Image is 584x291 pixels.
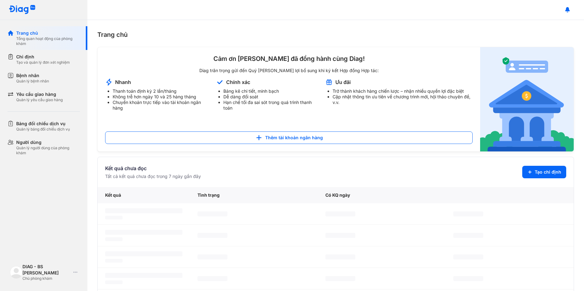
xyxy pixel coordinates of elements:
[223,88,318,94] li: Bảng kê chi tiết, minh bạch
[105,273,182,278] span: ‌
[105,131,473,144] button: Thêm tài khoản ngân hàng
[197,254,227,259] span: ‌
[113,88,208,94] li: Thanh toán định kỳ 2 lần/tháng
[197,211,227,216] span: ‌
[16,121,70,127] div: Bảng đối chiếu dịch vụ
[98,187,190,203] div: Kết quả
[16,60,70,65] div: Tạo và quản lý đơn xét nghiệm
[22,264,71,276] div: DIAG - BS [PERSON_NAME]
[16,127,70,132] div: Quản lý bảng đối chiếu dịch vụ
[216,78,224,86] img: account-announcement
[105,230,182,235] span: ‌
[97,30,574,39] div: Trang chủ
[16,145,80,155] div: Quản lý người dùng của phòng khám
[325,233,355,238] span: ‌
[16,72,49,79] div: Bệnh nhân
[325,78,333,86] img: account-announcement
[113,100,208,111] li: Chuyển khoản trực tiếp vào tài khoản ngân hàng
[105,78,113,86] img: account-announcement
[16,30,80,36] div: Trang chủ
[325,254,355,259] span: ‌
[197,233,227,238] span: ‌
[223,100,318,111] li: Hạn chế tối đa sai sót trong quá trình thanh toán
[335,79,351,86] div: Ưu đãi
[115,79,131,86] div: Nhanh
[105,165,201,172] div: Kết quả chưa đọc
[535,169,561,175] span: Tạo chỉ định
[16,91,63,97] div: Yêu cầu giao hàng
[10,266,22,279] img: logo
[105,216,123,219] span: ‌
[105,237,123,241] span: ‌
[113,94,208,100] li: Không trễ hơn ngày 10 và 25 hàng tháng
[105,259,123,263] span: ‌
[105,55,473,63] div: Cảm ơn [PERSON_NAME] đã đồng hành cùng Diag!
[105,68,473,73] div: Diag trân trọng gửi đến Quý [PERSON_NAME] lợi bổ sung khi ký kết Hợp đồng Hợp tác:
[105,173,201,180] div: Tất cả kết quả chưa đọc trong 7 ngày gần đây
[223,94,318,100] li: Dễ dàng đối soát
[325,276,355,281] span: ‌
[480,47,574,151] img: account-announcement
[9,5,36,15] img: logo
[226,79,250,86] div: Chính xác
[190,187,318,203] div: Tình trạng
[522,166,566,178] button: Tạo chỉ định
[453,254,483,259] span: ‌
[453,233,483,238] span: ‌
[197,276,227,281] span: ‌
[16,54,70,60] div: Chỉ định
[105,251,182,256] span: ‌
[325,211,355,216] span: ‌
[333,88,473,94] li: Trở thành khách hàng chiến lược – nhận nhiều quyền lợi đặc biệt
[453,276,483,281] span: ‌
[22,276,71,281] div: Chủ phòng khám
[105,208,182,213] span: ‌
[16,79,49,84] div: Quản lý bệnh nhân
[16,36,80,46] div: Tổng quan hoạt động của phòng khám
[318,187,446,203] div: Có KQ ngày
[16,139,80,145] div: Người dùng
[333,94,473,105] li: Cập nhật thông tin ưu tiên về chương trình mới, hội thảo chuyên đề, v.v.
[105,280,123,284] span: ‌
[453,211,483,216] span: ‌
[16,97,63,102] div: Quản lý yêu cầu giao hàng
